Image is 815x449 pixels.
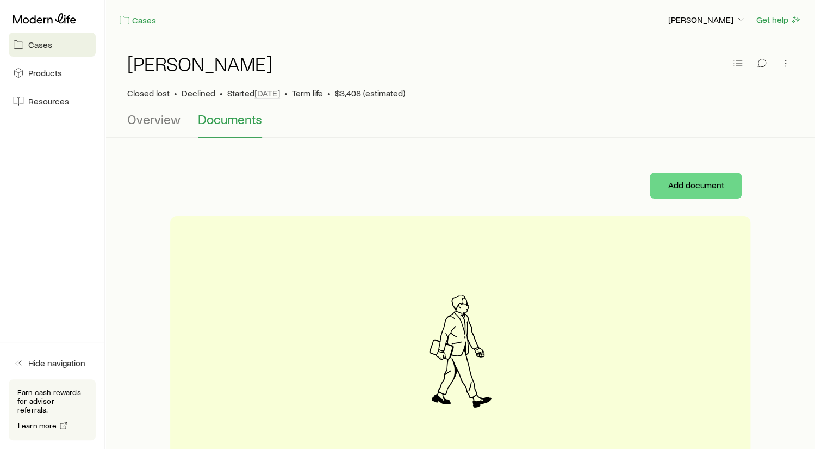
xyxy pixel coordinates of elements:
h1: [PERSON_NAME] [127,53,272,75]
span: • [327,88,331,99]
span: Resources [28,96,69,107]
button: [PERSON_NAME] [668,14,747,27]
span: • [174,88,177,99]
button: Get help [756,14,802,26]
span: • [220,88,223,99]
span: Term life [292,88,323,99]
div: Case details tabs [127,112,793,138]
a: Cases [119,14,157,27]
p: [PERSON_NAME] [668,14,746,25]
a: Products [9,61,96,85]
button: Add document [650,173,742,199]
span: [DATE] [254,88,280,99]
a: Resources [9,89,96,113]
span: Learn more [18,422,57,429]
span: Overview [127,112,181,127]
span: Declined [182,88,215,99]
span: Documents [198,112,262,127]
p: Earn cash rewards for advisor referrals. [17,388,87,414]
a: Cases [9,33,96,57]
span: Cases [28,39,52,50]
span: Hide navigation [28,358,85,368]
span: • [284,88,288,99]
button: Hide navigation [9,351,96,375]
p: Closed lost [127,88,170,99]
p: Started [227,88,280,99]
span: Products [28,67,62,78]
div: Earn cash rewards for advisor referrals.Learn more [9,379,96,440]
span: $3,408 (estimated) [335,88,405,99]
